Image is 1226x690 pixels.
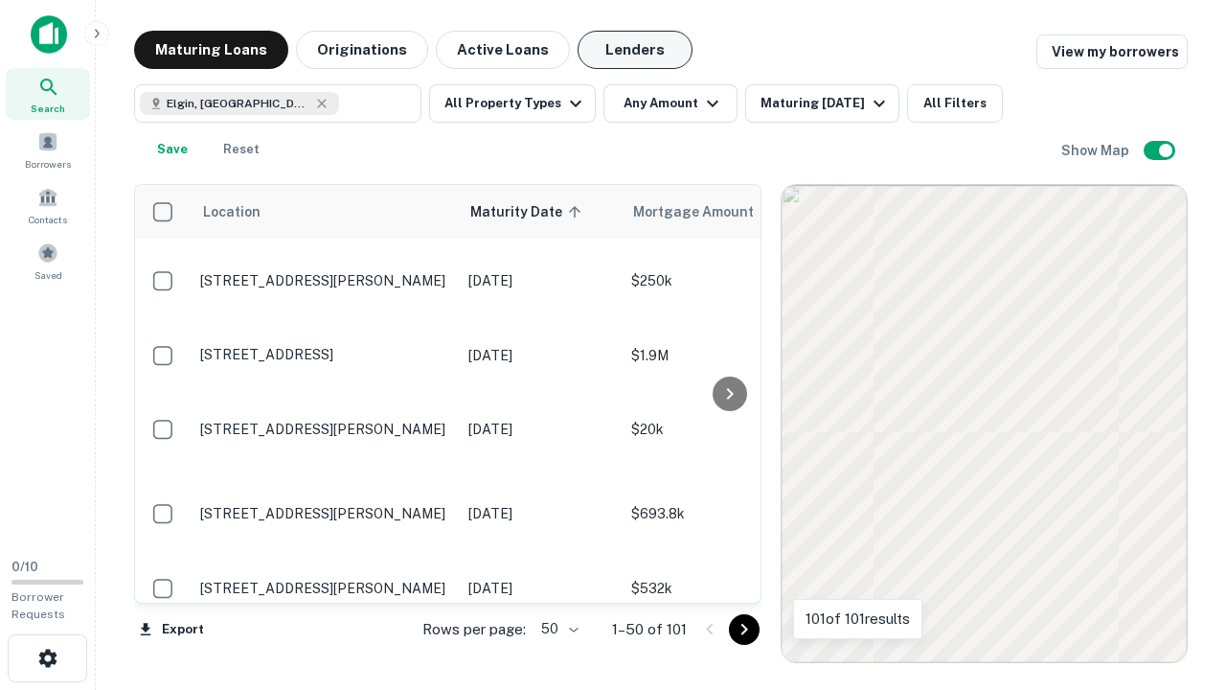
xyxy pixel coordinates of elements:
[622,185,832,239] th: Mortgage Amount
[633,200,779,223] span: Mortgage Amount
[29,212,67,227] span: Contacts
[603,84,738,123] button: Any Amount
[1061,140,1132,161] h6: Show Map
[729,614,760,645] button: Go to next page
[907,84,1003,123] button: All Filters
[470,200,587,223] span: Maturity Date
[6,179,90,231] a: Contacts
[6,124,90,175] a: Borrowers
[31,15,67,54] img: capitalize-icon.png
[468,345,612,366] p: [DATE]
[761,92,891,115] div: Maturing [DATE]
[459,185,622,239] th: Maturity Date
[167,95,310,112] span: Elgin, [GEOGRAPHIC_DATA], [GEOGRAPHIC_DATA]
[134,615,209,644] button: Export
[429,84,596,123] button: All Property Types
[631,578,823,599] p: $532k
[31,101,65,116] span: Search
[11,590,65,621] span: Borrower Requests
[468,578,612,599] p: [DATE]
[200,346,449,363] p: [STREET_ADDRESS]
[806,608,910,631] p: 101 of 101 results
[468,270,612,291] p: [DATE]
[436,31,570,69] button: Active Loans
[612,618,687,641] p: 1–50 of 101
[25,156,71,172] span: Borrowers
[200,272,449,289] p: [STREET_ADDRESS][PERSON_NAME]
[200,580,449,597] p: [STREET_ADDRESS][PERSON_NAME]
[11,560,38,574] span: 0 / 10
[1036,34,1188,69] a: View my borrowers
[191,185,459,239] th: Location
[745,84,899,123] button: Maturing [DATE]
[134,31,288,69] button: Maturing Loans
[142,130,203,169] button: Save your search to get updates of matches that match your search criteria.
[6,235,90,287] a: Saved
[34,267,62,283] span: Saved
[468,419,612,440] p: [DATE]
[422,618,526,641] p: Rows per page:
[202,200,261,223] span: Location
[296,31,428,69] button: Originations
[631,270,823,291] p: $250k
[200,421,449,438] p: [STREET_ADDRESS][PERSON_NAME]
[782,185,1187,662] div: 0 0
[578,31,692,69] button: Lenders
[200,505,449,522] p: [STREET_ADDRESS][PERSON_NAME]
[631,419,823,440] p: $20k
[468,503,612,524] p: [DATE]
[631,503,823,524] p: $693.8k
[6,68,90,120] a: Search
[534,615,581,643] div: 50
[631,345,823,366] p: $1.9M
[211,130,272,169] button: Reset
[1130,537,1226,629] iframe: Chat Widget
